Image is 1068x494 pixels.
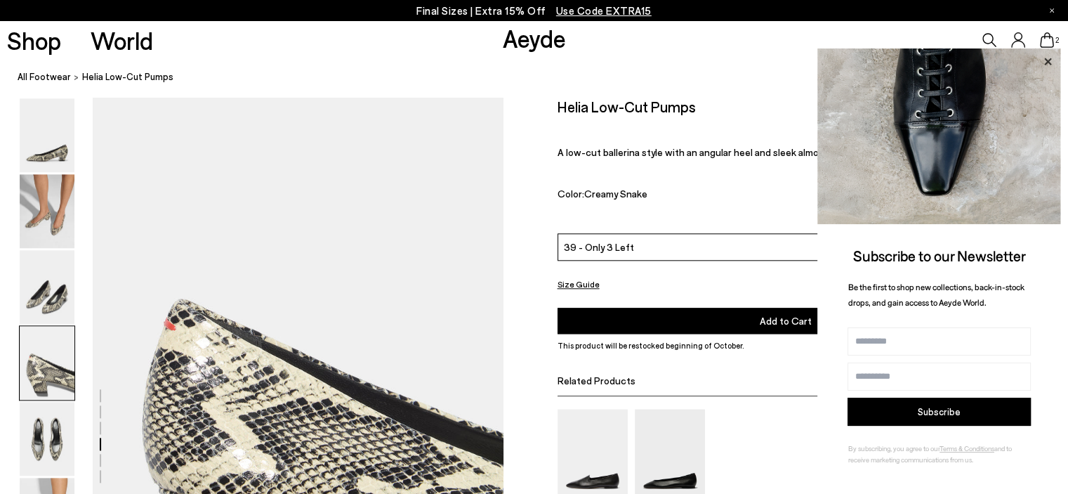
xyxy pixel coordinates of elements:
[20,98,74,172] img: Helia Low-Cut Pumps - Image 1
[558,308,1015,334] button: Add to Cart
[20,174,74,248] img: Helia Low-Cut Pumps - Image 2
[564,240,634,254] span: 39 - Only 3 Left
[18,70,71,85] a: All Footwear
[91,28,153,53] a: World
[1054,37,1061,44] span: 2
[848,444,940,453] span: By subscribing, you agree to our
[848,398,1031,426] button: Subscribe
[558,374,635,386] span: Related Products
[18,59,1068,98] nav: breadcrumb
[20,250,74,324] img: Helia Low-Cut Pumps - Image 3
[20,326,74,400] img: Helia Low-Cut Pumps - Image 4
[853,247,1026,264] span: Subscribe to our Newsletter
[848,282,1024,308] span: Be the first to shop new collections, back-in-stock drops, and gain access to Aeyde World.
[817,48,1061,224] img: ca3f721fb6ff708a270709c41d776025.jpg
[558,146,1015,158] p: A low-cut ballerina style with an angular heel and sleek almond-shaped toe that flatters the foot.
[503,23,566,53] a: Aeyde
[20,402,74,476] img: Helia Low-Cut Pumps - Image 5
[558,275,600,293] button: Size Guide
[7,28,61,53] a: Shop
[940,444,994,453] a: Terms & Conditions
[558,188,891,204] div: Color:
[1040,32,1054,48] a: 2
[82,70,173,85] span: Helia Low-Cut Pumps
[556,4,652,17] span: Navigate to /collections/ss25-final-sizes
[760,315,812,327] span: Add to Cart
[416,2,652,20] p: Final Sizes | Extra 15% Off
[584,188,647,200] span: Creamy Snake
[558,98,696,115] h2: Helia Low-Cut Pumps
[558,339,1015,352] p: This product will be restocked beginning of October.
